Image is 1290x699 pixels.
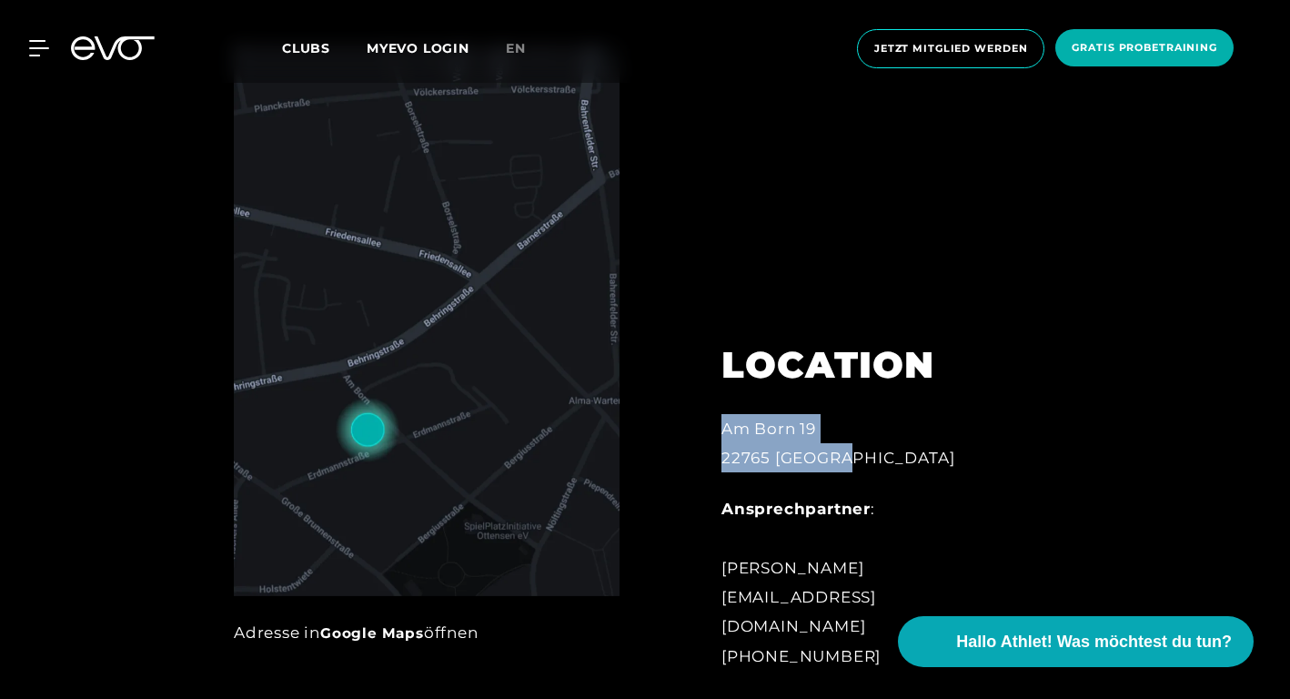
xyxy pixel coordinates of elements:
[956,630,1232,654] span: Hallo Athlet! Was möchtest du tun?
[1072,40,1217,56] span: Gratis Probetraining
[721,494,1020,671] div: : [PERSON_NAME] [EMAIL_ADDRESS][DOMAIN_NAME] [PHONE_NUMBER]
[852,29,1050,68] a: Jetzt Mitglied werden
[234,618,620,647] div: Adresse in öffnen
[721,500,871,518] strong: Ansprechpartner
[898,616,1254,667] button: Hallo Athlet! Was möchtest du tun?
[506,38,548,59] a: en
[721,414,1020,473] div: Am Born 19 22765 [GEOGRAPHIC_DATA]
[234,45,620,596] img: LOCATION
[320,624,424,642] a: Google Maps
[282,40,330,56] span: Clubs
[721,343,1020,387] h2: LOCATION
[1050,29,1239,68] a: Gratis Probetraining
[874,41,1027,56] span: Jetzt Mitglied werden
[282,39,367,56] a: Clubs
[506,40,526,56] span: en
[367,40,469,56] a: MYEVO LOGIN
